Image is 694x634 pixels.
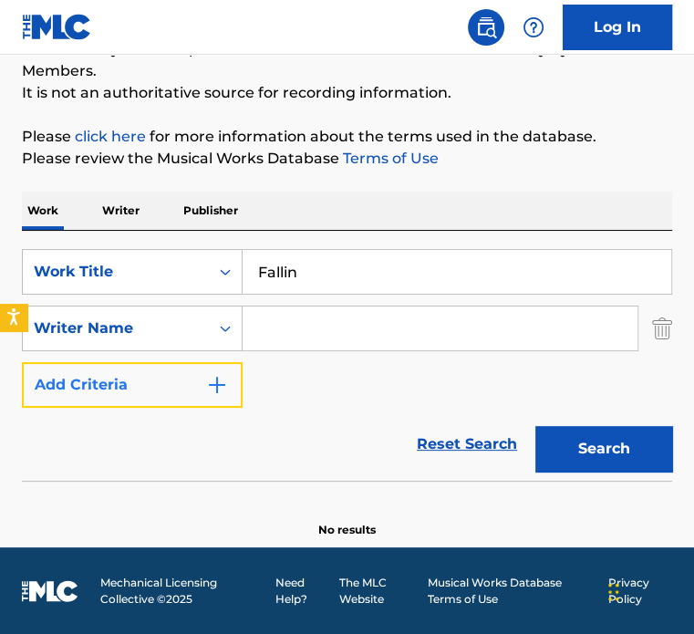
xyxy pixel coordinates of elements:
p: No results [318,500,376,538]
a: Need Help? [275,575,327,608]
p: Writer [97,192,145,230]
img: help [523,16,544,38]
iframe: Chat Widget [603,546,694,634]
p: Publisher [178,192,243,230]
a: The MLC Website [339,575,417,608]
a: Log In [563,5,672,50]
a: click here [75,128,146,145]
form: Search Form [22,249,672,481]
span: Mechanical Licensing Collective © 2025 [100,575,264,608]
img: Delete Criterion [652,306,672,351]
a: Musical Works Database Terms of Use [428,575,597,608]
button: Search [535,426,672,472]
img: logo [22,580,78,602]
img: 9d2ae6d4665cec9f34b9.svg [206,374,228,396]
p: Please for more information about the terms used in the database. [22,126,672,148]
a: Reset Search [408,424,526,464]
a: Terms of Use [339,150,439,167]
div: Writer Name [34,317,198,339]
p: Please review the Musical Works Database [22,148,672,170]
p: It is not an authoritative source for recording information. [22,82,672,104]
img: search [475,16,497,38]
p: The accuracy and completeness of The MLC's data is determined solely by our Members. [22,38,672,82]
img: MLC Logo [22,14,92,40]
div: Work Title [34,261,198,283]
a: Public Search [468,9,504,46]
p: Work [22,192,64,230]
div: Drag [608,565,619,619]
button: Add Criteria [22,362,243,408]
div: Help [515,9,552,46]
